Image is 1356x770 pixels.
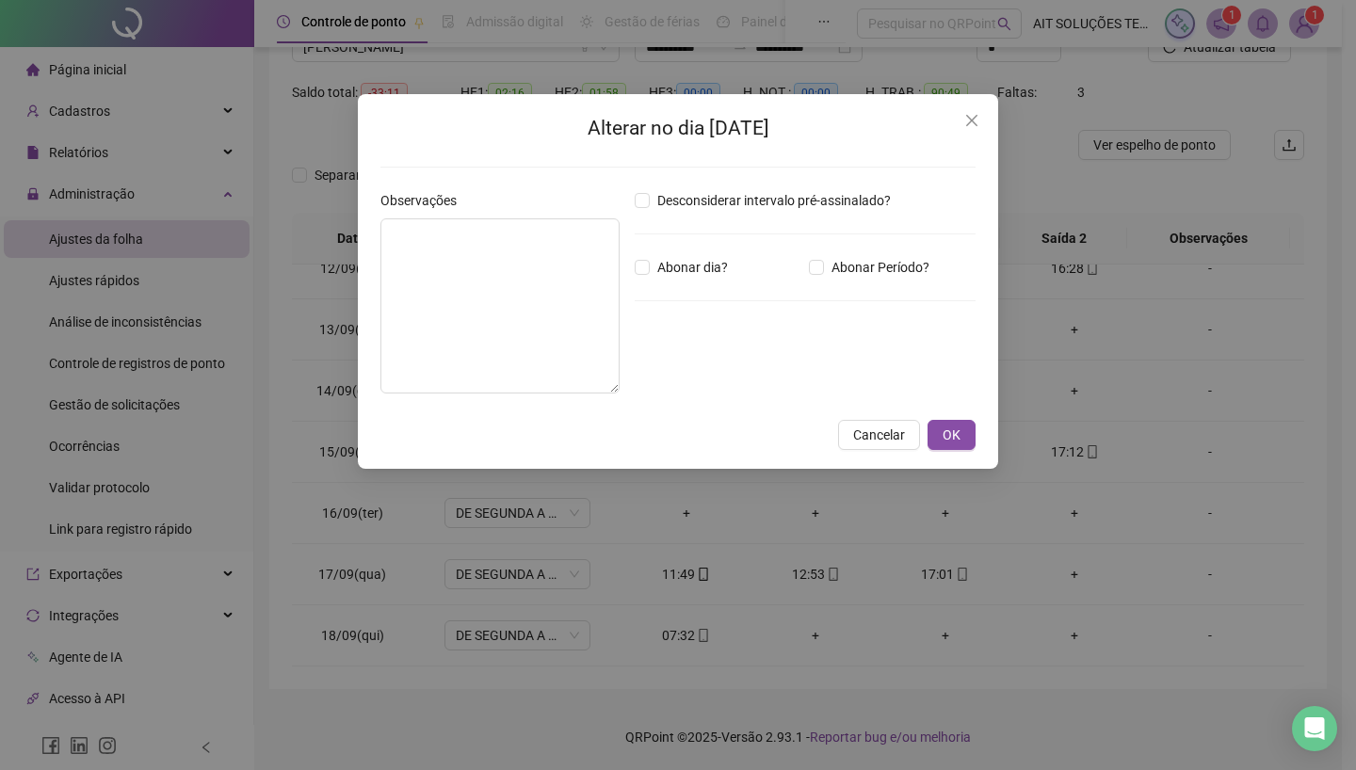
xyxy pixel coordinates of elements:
[380,190,469,211] label: Observações
[853,425,905,445] span: Cancelar
[1292,706,1337,751] div: Open Intercom Messenger
[380,113,976,144] h2: Alterar no dia [DATE]
[650,257,735,278] span: Abonar dia?
[650,190,898,211] span: Desconsiderar intervalo pré-assinalado?
[964,113,979,128] span: close
[824,257,937,278] span: Abonar Período?
[928,420,976,450] button: OK
[838,420,920,450] button: Cancelar
[957,105,987,136] button: Close
[943,425,960,445] span: OK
